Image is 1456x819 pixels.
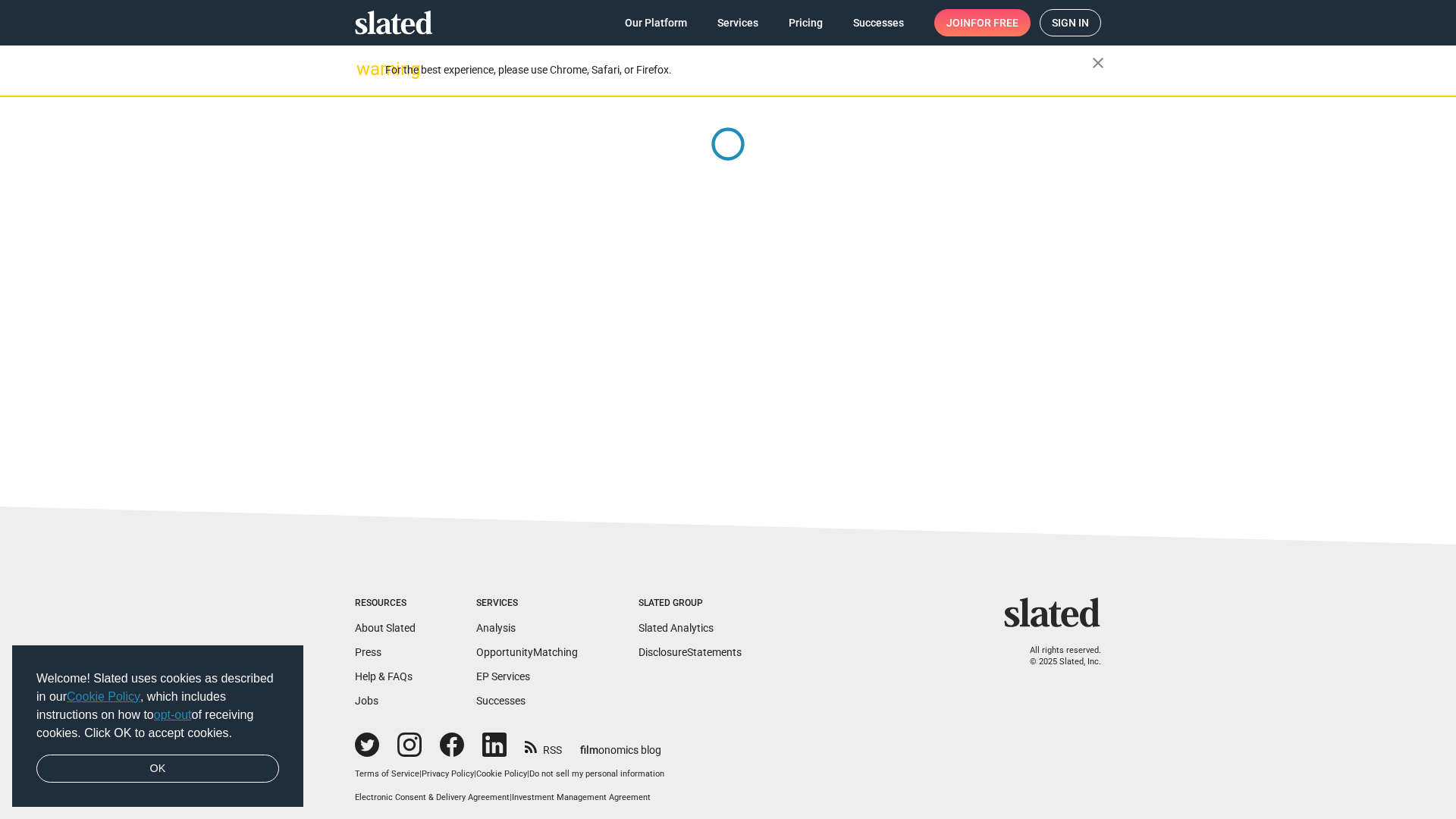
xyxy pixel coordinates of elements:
[1014,645,1101,667] p: All rights reserved. © 2025 Slated, Inc.
[510,792,512,802] span: |
[705,9,770,36] a: Services
[154,708,192,721] a: opt-out
[717,9,758,36] span: Services
[971,9,1018,36] span: for free
[474,769,476,779] span: |
[67,690,140,703] a: Cookie Policy
[512,792,651,802] a: Investment Management Agreement
[36,670,279,742] span: Welcome! Slated uses cookies as described in our , which includes instructions on how to of recei...
[777,9,835,36] a: Pricing
[476,646,578,658] a: OpportunityMatching
[476,670,530,682] a: EP Services
[1089,54,1107,72] mat-icon: close
[355,622,416,634] a: About Slated
[841,9,916,36] a: Successes
[625,9,687,36] span: Our Platform
[355,598,416,610] div: Resources
[853,9,904,36] span: Successes
[639,598,742,610] div: Slated Group
[476,695,526,707] a: Successes
[355,769,419,779] a: Terms of Service
[934,9,1031,36] a: Joinfor free
[355,695,378,707] a: Jobs
[789,9,823,36] span: Pricing
[476,622,516,634] a: Analysis
[580,731,661,758] a: filmonomics blog
[476,769,527,779] a: Cookie Policy
[419,769,422,779] span: |
[1052,10,1089,36] span: Sign in
[355,792,510,802] a: Electronic Consent & Delivery Agreement
[580,744,598,756] span: film
[476,598,578,610] div: Services
[12,645,303,808] div: cookieconsent
[529,769,664,780] button: Do not sell my personal information
[355,646,381,658] a: Press
[422,769,474,779] a: Privacy Policy
[613,9,699,36] a: Our Platform
[639,646,742,658] a: DisclosureStatements
[639,622,714,634] a: Slated Analytics
[356,60,375,78] mat-icon: warning
[385,60,1092,80] div: For the best experience, please use Chrome, Safari, or Firefox.
[525,734,562,758] a: RSS
[355,670,413,682] a: Help & FAQs
[527,769,529,779] span: |
[946,9,1018,36] span: Join
[1040,9,1101,36] a: Sign in
[36,755,279,783] a: dismiss cookie message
